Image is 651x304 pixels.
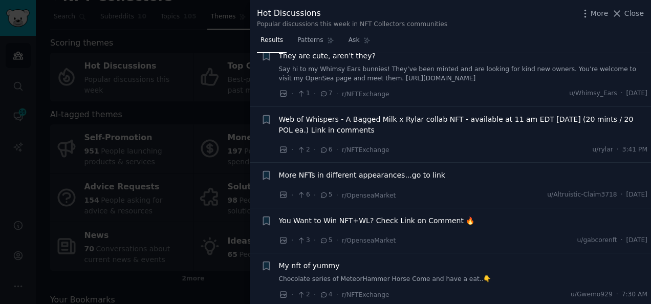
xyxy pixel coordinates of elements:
span: Results [261,36,283,45]
span: 2 [297,290,310,299]
span: Ask [349,36,360,45]
span: · [291,89,293,99]
span: 3:41 PM [622,145,647,155]
a: Say hi to my Whimsy Ears bunnies! They’ve been minted and are looking for kind new owners. You’re... [279,65,648,83]
span: u/Altruistic-Claim3718 [547,190,617,200]
span: · [336,144,338,155]
span: 1 [297,89,310,98]
a: They are cute, aren't they? [279,51,376,61]
span: r/NFTExchange [342,146,389,154]
span: · [616,290,618,299]
span: u/Gwemo929 [571,290,613,299]
span: u/rylar [593,145,613,155]
span: 2 [297,145,310,155]
span: · [291,289,293,300]
span: u/gabcorenft [577,236,617,245]
span: · [336,289,338,300]
a: My nft of yummy [279,260,340,271]
span: · [621,89,623,98]
button: Close [612,8,644,19]
span: · [314,190,316,201]
span: r/NFTExchange [342,91,389,98]
span: 6 [319,145,332,155]
span: [DATE] [626,236,647,245]
span: 6 [297,190,310,200]
a: More NFTs in different appearances...go to link [279,170,445,181]
div: Popular discussions this week in NFT Collectors communities [257,20,447,29]
span: · [291,144,293,155]
a: Web of Whispers - A Bagged Milk x Rylar collab NFT - available at 11 am EDT [DATE] (20 mints / 20... [279,114,648,136]
span: Patterns [297,36,323,45]
a: Patterns [294,32,337,53]
span: 4 [319,290,332,299]
span: · [336,235,338,246]
span: r/NFTExchange [342,291,389,298]
span: 5 [319,236,332,245]
span: u/Whimsy_Ears [569,89,617,98]
span: Close [624,8,644,19]
span: 3 [297,236,310,245]
span: · [336,89,338,99]
button: More [580,8,609,19]
span: · [314,235,316,246]
div: Hot Discussions [257,7,447,20]
span: [DATE] [626,190,647,200]
span: · [617,145,619,155]
span: · [291,235,293,246]
a: Chocolate series of MeteorHammer Horse Come and have a eat..👇 [279,275,648,284]
span: 7 [319,89,332,98]
span: · [314,289,316,300]
span: · [291,190,293,201]
span: More [591,8,609,19]
span: · [621,236,623,245]
span: 5 [319,190,332,200]
span: · [314,144,316,155]
span: · [314,89,316,99]
span: r/OpenseaMarket [342,192,396,199]
a: You Want to Win NFT+WL? Check Link on Comment 🔥 [279,215,475,226]
span: · [336,190,338,201]
span: [DATE] [626,89,647,98]
span: r/OpenseaMarket [342,237,396,244]
a: Results [257,32,287,53]
span: 7:30 AM [622,290,647,299]
span: · [621,190,623,200]
a: Ask [345,32,374,53]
